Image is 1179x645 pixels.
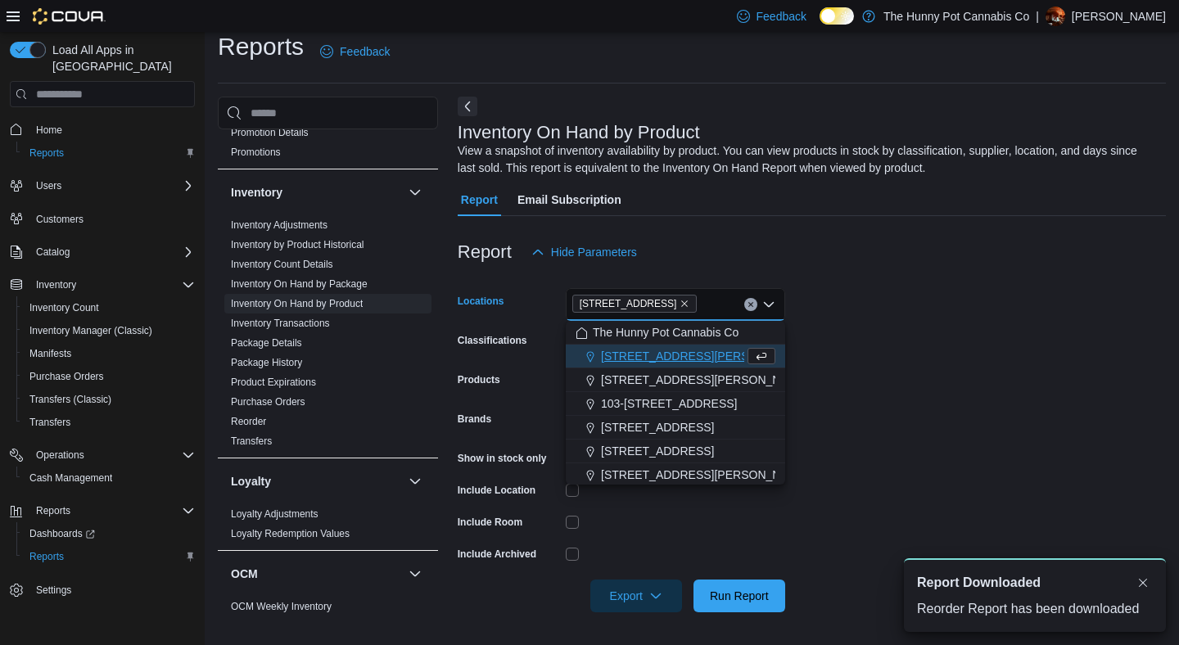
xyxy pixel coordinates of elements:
[16,365,201,388] button: Purchase Orders
[16,388,201,411] button: Transfers (Classic)
[231,238,364,251] span: Inventory by Product Historical
[23,524,195,544] span: Dashboards
[29,370,104,383] span: Purchase Orders
[46,42,195,74] span: Load All Apps in [GEOGRAPHIC_DATA]
[566,345,785,368] button: [STREET_ADDRESS][PERSON_NAME]
[29,242,195,262] span: Catalog
[29,209,195,229] span: Customers
[917,573,1041,593] span: Report Downloaded
[231,376,316,389] span: Product Expirations
[29,416,70,429] span: Transfers
[36,179,61,192] span: Users
[593,324,739,341] span: The Hunny Pot Cannabis Co
[458,413,491,426] label: Brands
[231,126,309,139] span: Promotion Details
[231,396,305,408] a: Purchase Orders
[29,347,71,360] span: Manifests
[3,207,201,231] button: Customers
[29,275,83,295] button: Inventory
[601,419,714,435] span: [STREET_ADDRESS]
[16,467,201,489] button: Cash Management
[601,372,809,388] span: [STREET_ADDRESS][PERSON_NAME]
[29,275,195,295] span: Inventory
[3,117,201,141] button: Home
[231,219,327,232] span: Inventory Adjustments
[231,297,363,310] span: Inventory On Hand by Product
[29,527,95,540] span: Dashboards
[601,395,738,412] span: 103-[STREET_ADDRESS]
[231,146,281,159] span: Promotions
[23,298,195,318] span: Inventory Count
[23,298,106,318] a: Inventory Count
[29,176,68,196] button: Users
[16,296,201,319] button: Inventory Count
[16,319,201,342] button: Inventory Manager (Classic)
[231,508,318,520] a: Loyalty Adjustments
[231,435,272,447] a: Transfers
[1133,573,1153,593] button: Dismiss toast
[458,452,547,465] label: Show in stock only
[29,210,90,229] a: Customers
[231,566,402,582] button: OCM
[218,504,438,550] div: Loyalty
[231,184,282,201] h3: Inventory
[820,7,854,25] input: Dark Mode
[601,443,714,459] span: [STREET_ADDRESS]
[231,435,272,448] span: Transfers
[33,8,106,25] img: Cova
[601,467,809,483] span: [STREET_ADDRESS][PERSON_NAME]
[3,444,201,467] button: Operations
[23,367,195,386] span: Purchase Orders
[16,411,201,434] button: Transfers
[566,440,785,463] button: [STREET_ADDRESS]
[461,183,498,216] span: Report
[458,142,1158,177] div: View a snapshot of inventory availability by product. You can view products in stock by classific...
[23,321,195,341] span: Inventory Manager (Classic)
[29,242,76,262] button: Catalog
[231,147,281,158] a: Promotions
[405,471,425,491] button: Loyalty
[29,176,195,196] span: Users
[231,473,402,489] button: Loyalty
[29,120,69,140] a: Home
[23,390,118,409] a: Transfers (Classic)
[3,578,201,602] button: Settings
[23,547,195,566] span: Reports
[36,124,62,137] span: Home
[23,413,195,432] span: Transfers
[23,344,195,363] span: Manifests
[23,524,102,544] a: Dashboards
[757,8,806,25] span: Feedback
[405,183,425,202] button: Inventory
[590,580,682,612] button: Export
[405,564,425,584] button: OCM
[458,97,477,116] button: Next
[762,298,775,311] button: Close list of options
[231,337,302,349] a: Package Details
[23,390,195,409] span: Transfers (Classic)
[231,356,302,369] span: Package History
[525,236,644,268] button: Hide Parameters
[29,550,64,563] span: Reports
[29,501,77,521] button: Reports
[231,527,350,540] span: Loyalty Redemption Values
[218,103,438,169] div: Discounts & Promotions
[458,334,527,347] label: Classifications
[231,601,332,612] a: OCM Weekly Inventory
[231,127,309,138] a: Promotion Details
[1036,7,1039,26] p: |
[29,147,64,160] span: Reports
[231,600,332,613] span: OCM Weekly Inventory
[231,357,302,368] a: Package History
[3,499,201,522] button: Reports
[917,573,1153,593] div: Notification
[458,295,504,308] label: Locations
[29,580,78,600] a: Settings
[231,395,305,408] span: Purchase Orders
[744,298,757,311] button: Clear input
[1072,7,1166,26] p: [PERSON_NAME]
[36,584,71,597] span: Settings
[566,368,785,392] button: [STREET_ADDRESS][PERSON_NAME]
[29,445,91,465] button: Operations
[458,516,522,529] label: Include Room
